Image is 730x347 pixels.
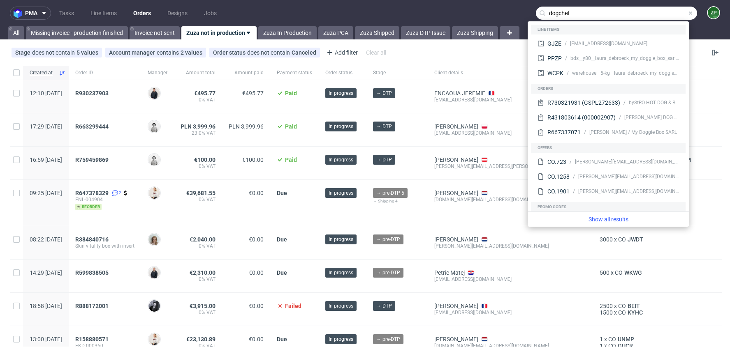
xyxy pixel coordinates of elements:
button: pma [10,7,51,20]
span: 1500 [600,309,613,316]
span: 1 [600,336,603,342]
span: Due [277,190,287,196]
div: x [600,303,702,309]
span: €100.00 [242,156,264,163]
span: Client details [434,69,586,76]
div: CO.1901 [547,187,570,195]
span: 23.0% VAT [181,130,216,136]
span: 0% VAT [181,196,216,203]
div: → Shipping 4 [373,198,421,205]
a: Invoice not sent [130,26,180,39]
a: R384840716 [75,236,110,243]
div: Orders [531,84,686,94]
span: CO [615,269,623,276]
a: UNMP [616,336,636,342]
a: Petric Matej [434,269,465,276]
img: Mari Fok [148,187,160,199]
span: Paid [285,156,297,163]
img: Adrian Margula [148,267,160,278]
div: R667337071 [547,128,581,136]
span: Paid [285,123,297,130]
span: → DTP [376,123,392,130]
a: 2 [110,190,121,196]
div: [PERSON_NAME] DOG GROUP SPÓŁKA Z OGRANICZONĄ ODPOWIEDZIALNOŚCIĄ [624,114,679,121]
span: R384840716 [75,236,109,243]
span: 09:25 [DATE] [30,190,62,196]
span: Manager [148,69,167,76]
a: JWDT [626,236,645,243]
a: ENCAOUA JEREMIE [434,90,485,97]
span: In progress [329,90,353,97]
span: pma [25,10,37,16]
span: does not contain [247,49,292,56]
div: byStRO HOT DOG & BURGER [PERSON_NAME] [629,99,679,106]
div: R730321931 (GSPL272633) [547,99,620,107]
span: In progress [329,236,353,243]
div: Canceled [292,49,316,56]
a: Zuza PCA [318,26,353,39]
a: Designs [162,7,192,20]
span: €2,310.00 [190,269,216,276]
a: Show all results [531,215,686,223]
img: logo [14,9,25,18]
a: [PERSON_NAME] [434,156,478,163]
img: Adrian Margula [148,87,160,99]
a: WKWG [623,269,644,276]
span: Order ID [75,69,134,76]
a: BEIT [626,303,642,309]
a: [PERSON_NAME] [434,123,478,130]
span: Failed [285,303,301,309]
span: Paid [285,90,297,97]
span: R888172001 [75,303,109,309]
a: R158880571 [75,336,110,342]
span: €495.77 [194,90,216,97]
span: FNL-004904 [75,196,134,203]
a: [PERSON_NAME] [434,303,478,309]
a: Orders [128,7,156,20]
span: 16:59 [DATE] [30,156,62,163]
a: Zuza not in production [181,26,257,39]
a: Missing invoice - production finished [26,26,128,39]
span: Amount total [181,69,216,76]
span: Order status [325,69,360,76]
span: CO [618,303,626,309]
span: Due [277,269,287,276]
span: → pre-DTP 5 [376,189,404,197]
span: 0% VAT [181,276,216,283]
div: warehouse__5-kg__laura_debroeck_my_doggie_box_sarl__WCPK [572,69,679,77]
a: [PERSON_NAME] [434,236,478,243]
span: In progress [329,302,353,310]
span: R759459869 [75,156,109,163]
div: [PERSON_NAME][EMAIL_ADDRESS][PERSON_NAME][DOMAIN_NAME] [434,163,586,170]
span: R930237903 [75,90,109,97]
span: €0.00 [249,269,264,276]
span: €495.77 [242,90,264,97]
div: x [600,236,702,243]
span: €0.00 [249,190,264,196]
span: Order status [213,49,247,56]
figcaption: ZP [708,7,719,18]
a: R647378329 [75,190,110,196]
span: €23,130.89 [186,336,216,342]
div: [EMAIL_ADDRESS][DOMAIN_NAME] [434,309,586,316]
span: Due [277,336,287,342]
span: KYHC [626,309,644,316]
img: Philippe Dubuy [148,300,160,312]
a: R599838505 [75,269,110,276]
div: [EMAIL_ADDRESS][DOMAIN_NAME] [434,97,586,103]
span: 12:10 [DATE] [30,90,62,97]
span: €0.00 [249,303,264,309]
span: 2500 [600,303,613,309]
span: → pre-DTP [376,269,400,276]
span: CO [618,236,626,243]
div: Promo codes [531,202,686,212]
span: 0% VAT [181,309,216,316]
span: In progress [329,336,353,343]
a: R759459869 [75,156,110,163]
span: contains [157,49,181,56]
div: [PERSON_NAME][EMAIL_ADDRESS][DOMAIN_NAME] [578,188,679,195]
span: €100.00 [194,156,216,163]
div: [EMAIL_ADDRESS][DOMAIN_NAME] [434,276,586,283]
span: 0% VAT [181,163,216,170]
